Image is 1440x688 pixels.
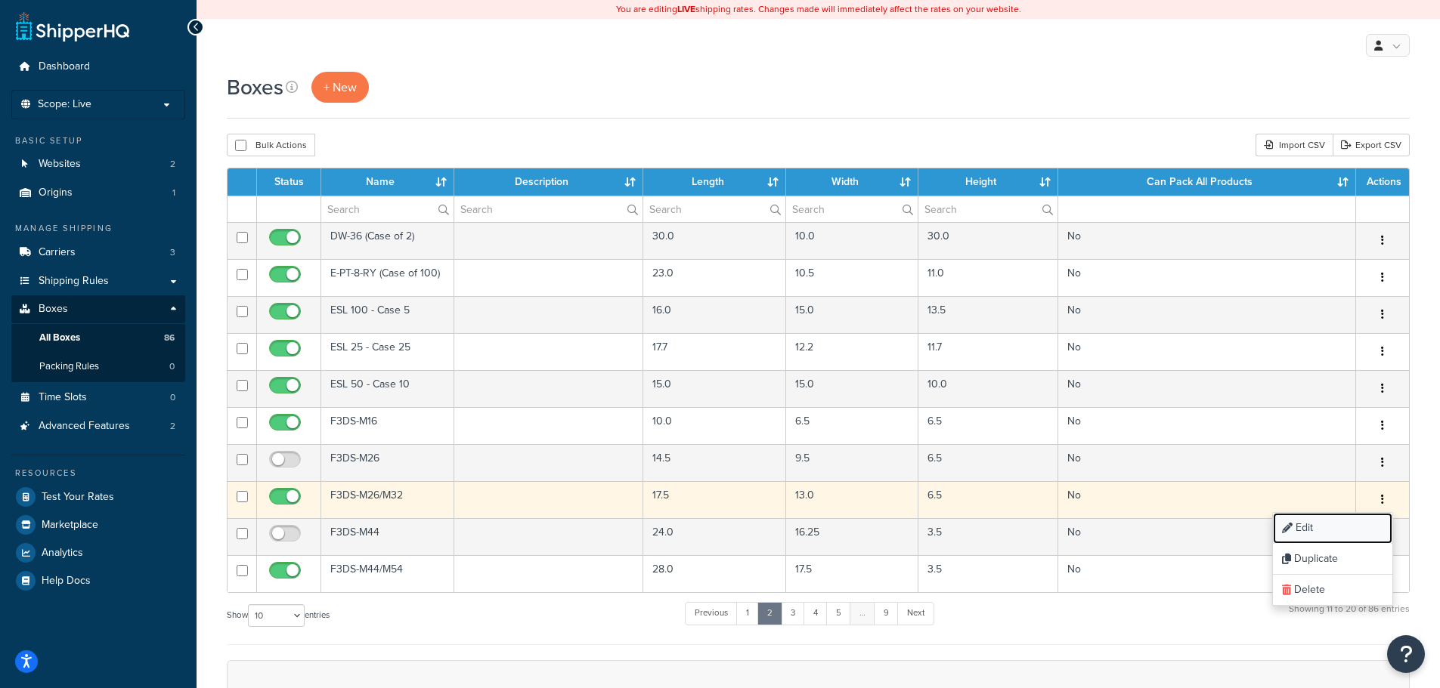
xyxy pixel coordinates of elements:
[39,60,90,73] span: Dashboard
[170,158,175,171] span: 2
[321,333,454,370] td: ESL 25 - Case 25
[11,412,185,440] a: Advanced Features 2
[11,222,185,235] div: Manage Shipping
[918,555,1058,592] td: 3.5
[11,384,185,412] a: Time Slots 0
[786,407,918,444] td: 6.5
[321,555,454,592] td: F3DS-M44/M54
[918,259,1058,296] td: 11.0
[918,370,1058,407] td: 10.0
[786,444,918,481] td: 9.5
[321,168,454,196] th: Name : activate to sort column ascending
[454,168,644,196] th: Description : activate to sort column ascending
[850,602,875,625] a: …
[11,412,185,440] li: Advanced Features
[248,604,305,627] select: Showentries
[1058,444,1356,481] td: No
[170,391,175,404] span: 0
[1356,168,1409,196] th: Actions
[786,296,918,333] td: 15.0
[781,602,805,625] a: 3
[918,222,1058,259] td: 30.0
[321,407,454,444] td: F3DS-M16
[1058,222,1356,259] td: No
[643,333,786,370] td: 17.7
[643,518,786,555] td: 24.0
[918,196,1058,222] input: Search
[786,222,918,259] td: 10.0
[757,602,782,625] a: 2
[643,296,786,333] td: 16.0
[11,539,185,566] li: Analytics
[227,134,315,156] button: Bulk Actions
[321,259,454,296] td: E-PT-8-RY (Case of 100)
[11,567,185,594] a: Help Docs
[11,267,185,295] a: Shipping Rules
[11,134,185,147] div: Basic Setup
[643,222,786,259] td: 30.0
[786,333,918,370] td: 12.2
[643,196,785,222] input: Search
[227,73,283,102] h1: Boxes
[11,324,185,352] a: All Boxes 86
[321,196,454,222] input: Search
[1058,296,1356,333] td: No
[643,444,786,481] td: 14.5
[11,483,185,511] li: Test Your Rates
[1273,513,1392,544] a: Edit
[321,222,454,259] td: DW-36 (Case of 2)
[1289,600,1410,633] div: Showing 11 to 20 of 86 entries
[170,420,175,433] span: 2
[39,275,109,288] span: Shipping Rules
[1256,134,1333,156] div: Import CSV
[1058,481,1356,518] td: No
[42,547,83,560] span: Analytics
[11,511,185,538] a: Marketplace
[42,491,114,504] span: Test Your Rates
[1273,575,1392,606] a: Delete
[257,168,321,196] th: Status
[1058,518,1356,555] td: No
[169,360,175,373] span: 0
[685,602,738,625] a: Previous
[918,296,1058,333] td: 13.5
[11,53,185,81] a: Dashboard
[11,295,185,323] a: Boxes
[786,555,918,592] td: 17.5
[786,259,918,296] td: 10.5
[11,179,185,207] li: Origins
[786,370,918,407] td: 15.0
[1058,333,1356,370] td: No
[39,246,76,259] span: Carriers
[321,444,454,481] td: F3DS-M26
[1058,555,1356,592] td: No
[311,72,369,103] a: + New
[42,519,98,532] span: Marketplace
[39,420,130,433] span: Advanced Features
[643,555,786,592] td: 28.0
[164,332,175,344] span: 86
[677,2,695,16] b: LIVE
[11,239,185,267] li: Carriers
[324,79,357,96] span: + New
[39,187,73,199] span: Origins
[804,602,828,625] a: 4
[42,575,91,588] span: Help Docs
[918,518,1058,555] td: 3.5
[918,481,1058,518] td: 6.5
[1058,407,1356,444] td: No
[643,259,786,296] td: 23.0
[643,481,786,518] td: 17.5
[38,98,91,111] span: Scope: Live
[736,602,759,625] a: 1
[16,11,129,42] a: ShipperHQ Home
[39,303,68,316] span: Boxes
[11,239,185,267] a: Carriers 3
[786,168,918,196] th: Width : activate to sort column ascending
[454,196,643,222] input: Search
[11,324,185,352] li: All Boxes
[11,384,185,412] li: Time Slots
